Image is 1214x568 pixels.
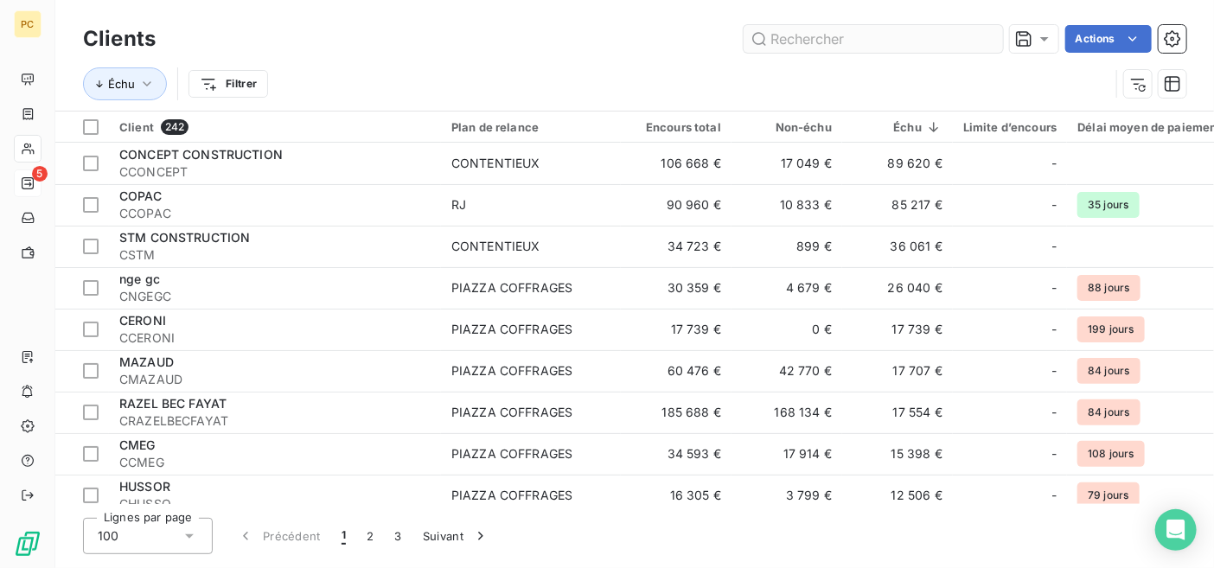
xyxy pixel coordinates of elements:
[227,518,331,554] button: Précédent
[119,313,166,328] span: CERONI
[842,475,953,516] td: 12 506 €
[732,226,842,267] td: 899 €
[1077,358,1140,384] span: 84 jours
[331,518,356,554] button: 1
[1051,404,1057,421] span: -
[119,329,431,347] span: CCERONI
[1051,362,1057,380] span: -
[742,120,832,134] div: Non-échu
[188,70,268,98] button: Filtrer
[119,163,431,181] span: CCONCEPT
[1065,25,1152,53] button: Actions
[1051,445,1057,463] span: -
[119,437,156,452] span: CMEG
[119,495,431,513] span: CHUSSO
[732,433,842,475] td: 17 914 €
[1051,238,1057,255] span: -
[119,479,170,494] span: HUSSOR
[842,143,953,184] td: 89 620 €
[119,354,174,369] span: MAZAUD
[451,321,572,338] div: PIAZZA COFFRAGES
[732,392,842,433] td: 168 134 €
[1051,196,1057,214] span: -
[451,279,572,297] div: PIAZZA COFFRAGES
[621,392,732,433] td: 185 688 €
[842,226,953,267] td: 36 061 €
[356,518,384,554] button: 2
[1155,509,1197,551] div: Open Intercom Messenger
[621,184,732,226] td: 90 960 €
[842,267,953,309] td: 26 040 €
[14,10,42,38] div: PC
[108,77,135,91] span: Échu
[119,371,431,388] span: CMAZAUD
[732,309,842,350] td: 0 €
[732,143,842,184] td: 17 049 €
[853,120,942,134] div: Échu
[621,350,732,392] td: 60 476 €
[732,350,842,392] td: 42 770 €
[621,226,732,267] td: 34 723 €
[451,445,572,463] div: PIAZZA COFFRAGES
[631,120,721,134] div: Encours total
[842,309,953,350] td: 17 739 €
[451,487,572,504] div: PIAZZA COFFRAGES
[83,67,167,100] button: Échu
[161,119,188,135] span: 242
[119,454,431,471] span: CCMEG
[1051,279,1057,297] span: -
[1077,482,1139,508] span: 79 jours
[842,350,953,392] td: 17 707 €
[451,155,540,172] div: CONTENTIEUX
[119,120,154,134] span: Client
[119,147,283,162] span: CONCEPT CONSTRUCTION
[119,230,250,245] span: STM CONSTRUCTION
[963,120,1057,134] div: Limite d’encours
[1077,275,1140,301] span: 88 jours
[32,166,48,182] span: 5
[842,392,953,433] td: 17 554 €
[451,196,466,214] div: RJ
[98,527,118,545] span: 100
[412,518,500,554] button: Suivant
[744,25,1003,53] input: Rechercher
[14,530,42,558] img: Logo LeanPay
[342,527,346,545] span: 1
[119,288,431,305] span: CNGEGC
[1077,192,1139,218] span: 35 jours
[119,188,162,203] span: COPAC
[451,238,540,255] div: CONTENTIEUX
[732,184,842,226] td: 10 833 €
[842,184,953,226] td: 85 217 €
[1077,441,1144,467] span: 108 jours
[451,362,572,380] div: PIAZZA COFFRAGES
[1077,316,1144,342] span: 199 jours
[83,23,156,54] h3: Clients
[1051,321,1057,338] span: -
[621,309,732,350] td: 17 739 €
[621,143,732,184] td: 106 668 €
[119,205,431,222] span: CCOPAC
[1051,487,1057,504] span: -
[451,404,572,421] div: PIAZZA COFFRAGES
[1077,399,1140,425] span: 84 jours
[119,396,227,411] span: RAZEL BEC FAYAT
[1051,155,1057,172] span: -
[621,433,732,475] td: 34 593 €
[119,246,431,264] span: CSTM
[621,475,732,516] td: 16 305 €
[119,271,160,286] span: nge gc
[119,412,431,430] span: CRAZELBECFAYAT
[842,433,953,475] td: 15 398 €
[732,475,842,516] td: 3 799 €
[621,267,732,309] td: 30 359 €
[385,518,412,554] button: 3
[732,267,842,309] td: 4 679 €
[451,120,610,134] div: Plan de relance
